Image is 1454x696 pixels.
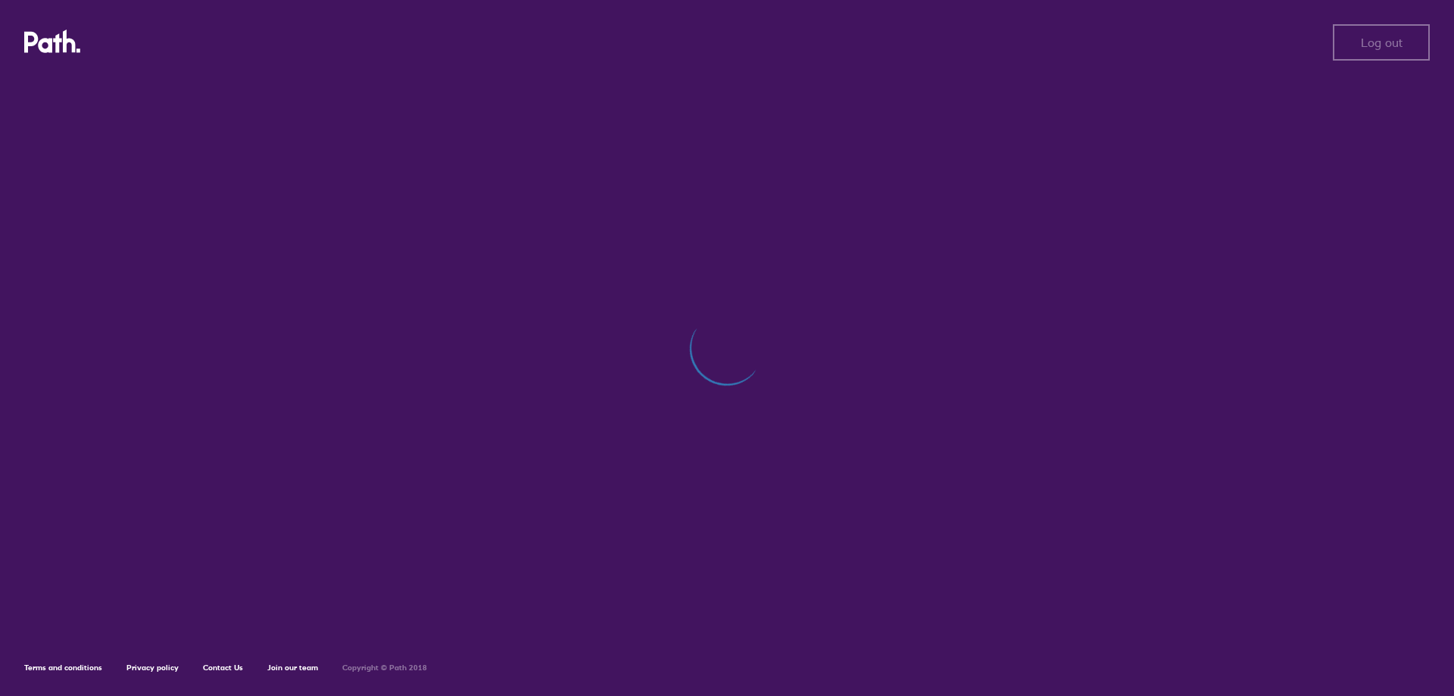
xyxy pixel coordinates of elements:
[342,663,427,673] h6: Copyright © Path 2018
[24,663,102,673] a: Terms and conditions
[203,663,243,673] a: Contact Us
[1361,36,1403,49] span: Log out
[126,663,179,673] a: Privacy policy
[267,663,318,673] a: Join our team
[1333,24,1430,61] button: Log out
